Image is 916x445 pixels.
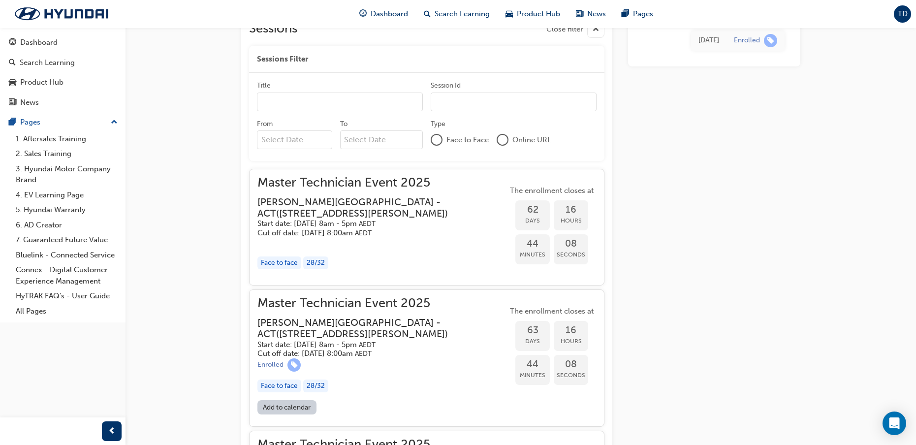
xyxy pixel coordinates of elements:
span: Australian Eastern Daylight Time AEDT [355,229,372,237]
a: Search Learning [4,54,122,72]
div: Dashboard [20,37,58,48]
span: Dashboard [371,8,408,20]
button: Master Technician Event 2025[PERSON_NAME][GEOGRAPHIC_DATA] - ACT([STREET_ADDRESS][PERSON_NAME])St... [257,298,596,418]
div: Enrolled [257,360,284,370]
span: learningRecordVerb_ENROLL-icon [764,34,777,47]
span: 08 [554,238,588,250]
div: Enrolled [734,36,760,45]
a: Product Hub [4,73,122,92]
button: TD [894,5,911,23]
div: Session Id [431,81,461,91]
a: search-iconSearch Learning [416,4,498,24]
span: car-icon [9,78,16,87]
input: To [340,130,423,149]
a: news-iconNews [568,4,614,24]
span: car-icon [505,8,513,20]
button: Master Technician Event 2025[PERSON_NAME][GEOGRAPHIC_DATA] - ACT([STREET_ADDRESS][PERSON_NAME])St... [257,177,596,277]
span: News [587,8,606,20]
div: Face to face [257,380,301,393]
span: news-icon [9,98,16,107]
span: guage-icon [9,38,16,47]
input: Session Id [431,93,597,111]
span: Face to Face [446,134,489,146]
span: The enrollment closes at [507,306,596,317]
h3: [PERSON_NAME][GEOGRAPHIC_DATA] - ACT ( [STREET_ADDRESS][PERSON_NAME] ) [257,196,492,220]
a: 5. Hyundai Warranty [12,202,122,218]
span: Master Technician Event 2025 [257,177,507,189]
span: Seconds [554,249,588,260]
a: All Pages [12,304,122,319]
h5: Start date: [DATE] 8am - 5pm [257,340,492,350]
span: pages-icon [622,8,629,20]
span: 44 [515,238,550,250]
div: Type [431,119,445,129]
a: car-iconProduct Hub [498,4,568,24]
a: 6. AD Creator [12,218,122,233]
span: prev-icon [108,425,116,438]
a: pages-iconPages [614,4,661,24]
span: Pages [633,8,653,20]
a: Connex - Digital Customer Experience Management [12,262,122,288]
h3: [PERSON_NAME][GEOGRAPHIC_DATA] - ACT ( [STREET_ADDRESS][PERSON_NAME] ) [257,317,492,340]
span: Hours [554,215,588,226]
div: From [257,119,273,129]
a: Bluelink - Connected Service [12,248,122,263]
div: Search Learning [20,57,75,68]
img: Trak [5,3,118,24]
span: Master Technician Event 2025 [257,298,507,309]
span: Days [515,215,550,226]
span: learningRecordVerb_ENROLL-icon [287,358,301,372]
input: Title [257,93,423,111]
span: news-icon [576,8,583,20]
input: From [257,130,332,149]
span: Australian Eastern Daylight Time AEDT [359,220,376,228]
span: guage-icon [359,8,367,20]
span: Minutes [515,370,550,381]
div: Product Hub [20,77,63,88]
span: Online URL [512,134,551,146]
span: 63 [515,325,550,336]
span: TD [898,8,908,20]
div: 28 / 32 [303,256,328,270]
div: Tue Aug 26 2025 10:28:18 GMT+1000 (Australian Eastern Standard Time) [698,35,719,46]
h2: Sessions [249,21,297,38]
div: 28 / 32 [303,380,328,393]
button: Pages [4,113,122,131]
span: 16 [554,325,588,336]
span: Minutes [515,249,550,260]
span: Hours [554,336,588,347]
button: Close filter [546,21,604,38]
a: 2. Sales Training [12,146,122,161]
a: guage-iconDashboard [351,4,416,24]
a: Add to calendar [257,400,316,414]
a: 7. Guaranteed Future Value [12,232,122,248]
a: Dashboard [4,33,122,52]
span: 62 [515,204,550,216]
span: Seconds [554,370,588,381]
span: Sessions Filter [257,54,308,65]
span: Australian Eastern Daylight Time AEDT [355,350,372,358]
span: Days [515,336,550,347]
div: Pages [20,117,40,128]
span: search-icon [9,59,16,67]
span: 16 [554,204,588,216]
span: Australian Eastern Daylight Time AEDT [359,341,376,349]
div: Title [257,81,271,91]
a: 3. Hyundai Motor Company Brand [12,161,122,188]
span: search-icon [424,8,431,20]
span: Close filter [546,24,583,35]
a: 4. EV Learning Page [12,188,122,203]
a: HyTRAK FAQ's - User Guide [12,288,122,304]
span: 44 [515,359,550,370]
div: News [20,97,39,108]
a: News [4,94,122,112]
span: pages-icon [9,118,16,127]
span: The enrollment closes at [507,185,596,196]
span: Product Hub [517,8,560,20]
h5: Cut off date: [DATE] 8:00am [257,349,492,358]
span: cross-icon [592,23,600,35]
h5: Start date: [DATE] 8am - 5pm [257,219,492,228]
a: 1. Aftersales Training [12,131,122,147]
